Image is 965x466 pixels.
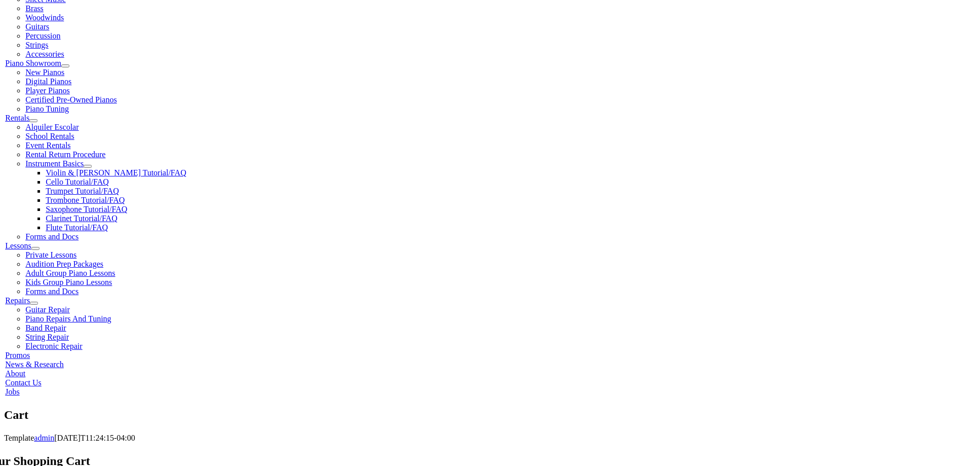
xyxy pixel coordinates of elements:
[25,150,105,159] a: Rental Return Procedure
[54,434,135,442] span: [DATE]T11:24:15-04:00
[25,324,66,332] a: Band Repair
[25,95,117,104] a: Certified Pre-Owned Pianos
[5,241,31,250] a: Lessons
[34,434,54,442] a: admin
[25,342,82,350] a: Electronic Repair
[46,168,186,177] a: Violin & [PERSON_NAME] Tutorial/FAQ
[5,114,29,122] a: Rentals
[25,22,49,31] a: Guitars
[25,260,103,268] a: Audition Prep Packages
[5,351,30,360] a: Promos
[25,77,71,86] a: Digital Pianos
[46,214,118,223] a: Clarinet Tutorial/FAQ
[25,68,64,77] a: New Pianos
[25,50,64,58] a: Accessories
[25,305,70,314] a: Guitar Repair
[5,360,64,369] a: News & Research
[5,378,42,387] a: Contact Us
[25,232,79,241] a: Forms and Docs
[5,59,61,67] a: Piano Showroom
[25,31,60,40] a: Percussion
[46,223,108,232] a: Flute Tutorial/FAQ
[4,434,34,442] span: Template
[5,387,19,396] a: Jobs
[25,250,76,259] a: Private Lessons
[84,165,92,168] button: Open submenu of Instrument Basics
[46,205,127,213] a: Saxophone Tutorial/FAQ
[5,296,30,305] a: Repairs
[25,123,79,131] a: Alquiler Escolar
[30,302,38,305] button: Open submenu of Repairs
[46,187,119,195] a: Trumpet Tutorial/FAQ
[25,141,70,150] a: Event Rentals
[25,13,64,22] a: Woodwinds
[25,104,69,113] a: Piano Tuning
[4,407,961,424] h1: Cart
[4,407,961,424] section: Page Title Bar
[5,369,25,378] a: About
[25,287,79,296] a: Forms and Docs
[25,333,69,341] a: String Repair
[25,4,44,13] a: Brass
[46,177,109,186] a: Cello Tutorial/FAQ
[25,41,48,49] a: Strings
[25,159,84,168] a: Instrument Basics
[46,196,125,204] a: Trombone Tutorial/FAQ
[29,119,37,122] button: Open submenu of Rentals
[31,247,40,250] button: Open submenu of Lessons
[25,86,70,95] a: Player Pianos
[25,278,112,286] a: Kids Group Piano Lessons
[61,64,69,67] button: Open submenu of Piano Showroom
[25,314,111,323] a: Piano Repairs And Tuning
[25,269,115,277] a: Adult Group Piano Lessons
[25,132,74,140] a: School Rentals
